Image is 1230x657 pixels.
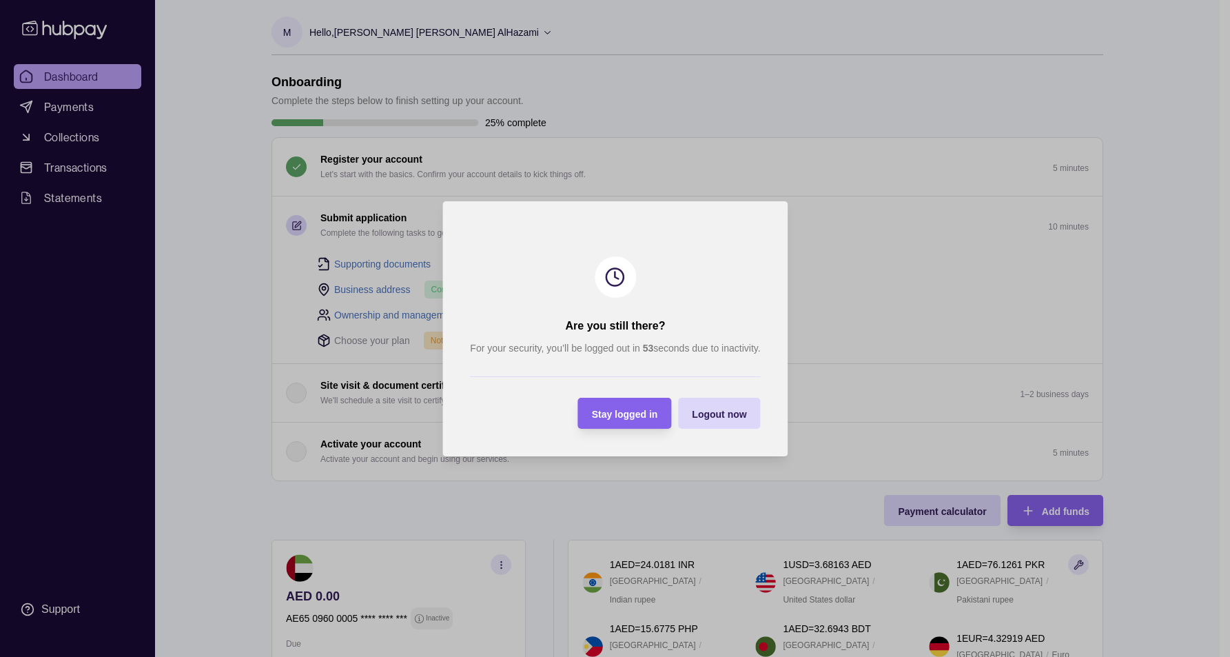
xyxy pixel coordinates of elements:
button: Logout now [678,398,760,429]
span: Stay logged in [591,408,657,419]
p: For your security, you’ll be logged out in seconds due to inactivity. [470,341,760,356]
strong: 53 [642,343,653,354]
h2: Are you still there? [565,319,665,334]
button: Stay logged in [577,398,671,429]
span: Logout now [692,408,746,419]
